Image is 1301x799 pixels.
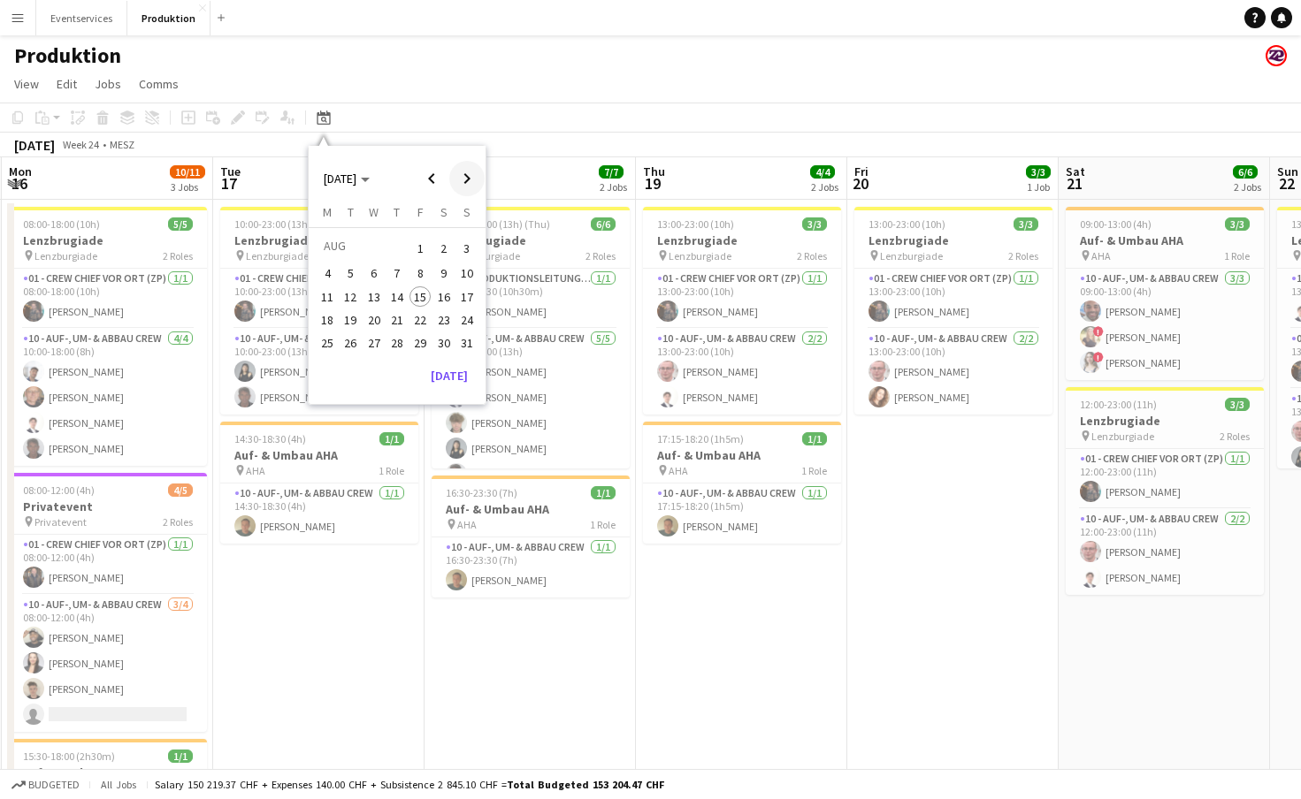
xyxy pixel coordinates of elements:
[1220,430,1250,443] span: 2 Roles
[220,207,418,415] app-job-card: 10:00-23:00 (13h)3/3Lenzbrugiade Lenzburgiade2 Roles01 - Crew Chief vor Ort (ZP)1/110:00-23:00 (1...
[9,498,207,514] h3: Privatevent
[432,207,630,468] div: 11:00-00:00 (13h) (Thu)6/6Lenzbrugiade Lenzburgiade2 Roles00 - Produktionsleitung vor Ort (ZP)1/1...
[1027,180,1050,194] div: 1 Job
[234,217,311,231] span: 10:00-23:00 (13h)
[409,234,432,262] button: 01-08-2025
[1008,249,1038,263] span: 2 Roles
[9,595,207,732] app-card-role: 10 - Auf-, Um- & Abbau Crew3/408:00-12:00 (4h)[PERSON_NAME][PERSON_NAME][PERSON_NAME]
[386,332,408,354] span: 28
[585,249,616,263] span: 2 Roles
[379,464,404,477] span: 1 Role
[432,501,630,517] h3: Auf- & Umbau AHA
[432,232,630,248] h3: Lenzbrugiade
[127,1,210,35] button: Produktion
[409,236,431,261] span: 1
[643,232,841,248] h3: Lenzbrugiade
[9,164,32,179] span: Mon
[1066,449,1264,509] app-card-role: 01 - Crew Chief vor Ort (ZP)1/112:00-23:00 (11h)[PERSON_NAME]
[852,173,869,194] span: 20
[9,473,207,732] app-job-card: 08:00-12:00 (4h)4/5Privatevent Privatevent2 Roles01 - Crew Chief vor Ort (ZP)1/108:00-12:00 (4h)[...
[1066,387,1264,595] app-job-card: 12:00-23:00 (11h)3/3Lenzbrugiade Lenzburgiade2 Roles01 - Crew Chief vor Ort (ZP)1/112:00-23:00 (1...
[432,537,630,597] app-card-role: 10 - Auf-, Um- & Abbau Crew1/116:30-23:30 (7h)[PERSON_NAME]
[6,173,32,194] span: 16
[1080,398,1157,411] span: 12:00-23:00 (11h)
[341,309,362,331] span: 19
[168,217,193,231] span: 5/5
[23,217,100,231] span: 08:00-18:00 (10h)
[409,286,431,308] span: 15
[1014,217,1038,231] span: 3/3
[591,217,616,231] span: 6/6
[1066,207,1264,380] div: 09:00-13:00 (4h)3/3Auf- & Umbau AHA AHA1 Role10 - Auf-, Um- & Abbau Crew3/309:00-13:00 (4h)[PERSO...
[168,750,193,763] span: 1/1
[432,262,455,285] button: 09-08-2025
[386,262,409,285] button: 07-08-2025
[455,308,478,331] button: 24-08-2025
[316,308,339,331] button: 18-08-2025
[433,236,455,261] span: 2
[323,204,332,220] span: M
[643,422,841,544] app-job-card: 17:15-18:20 (1h5m)1/1Auf- & Umbau AHA AHA1 Role10 - Auf-, Um- & Abbau Crew1/117:15-18:20 (1h5m)[P...
[163,515,193,529] span: 2 Roles
[643,483,841,544] app-card-role: 10 - Auf-, Um- & Abbau Crew1/117:15-18:20 (1h5m)[PERSON_NAME]
[168,483,193,497] span: 4/5
[409,262,432,285] button: 08-08-2025
[1093,352,1104,362] span: !
[171,180,204,194] div: 3 Jobs
[590,518,616,531] span: 1 Role
[432,234,455,262] button: 02-08-2025
[801,464,827,477] span: 1 Role
[433,309,455,331] span: 23
[339,285,362,308] button: 12-08-2025
[643,164,665,179] span: Thu
[110,138,134,151] div: MESZ
[409,309,431,331] span: 22
[220,329,418,415] app-card-role: 10 - Auf-, Um- & Abbau Crew2/210:00-23:00 (13h)[PERSON_NAME][PERSON_NAME]
[880,249,943,263] span: Lenzburgiade
[363,331,386,354] button: 27-08-2025
[317,163,377,194] button: Choose month and year
[456,263,478,285] span: 10
[433,286,455,308] span: 16
[394,204,400,220] span: T
[1066,509,1264,595] app-card-role: 10 - Auf-, Um- & Abbau Crew2/212:00-23:00 (11h)[PERSON_NAME][PERSON_NAME]
[1026,165,1051,179] span: 3/3
[432,285,455,308] button: 16-08-2025
[220,269,418,329] app-card-role: 01 - Crew Chief vor Ort (ZP)1/110:00-23:00 (13h)[PERSON_NAME]
[802,217,827,231] span: 3/3
[317,263,338,285] span: 4
[456,236,478,261] span: 3
[810,165,835,179] span: 4/4
[50,72,84,95] a: Edit
[657,432,744,445] span: 17:15-18:20 (1h5m)
[802,432,827,445] span: 1/1
[386,308,409,331] button: 21-08-2025
[23,750,115,763] span: 15:30-18:00 (2h30m)
[432,476,630,597] app-job-card: 16:30-23:30 (7h)1/1Auf- & Umbau AHA AHA1 Role10 - Auf-, Um- & Abbau Crew1/116:30-23:30 (7h)[PERSO...
[869,217,945,231] span: 13:00-23:00 (10h)
[9,775,82,795] button: Budgeted
[218,173,241,194] span: 17
[341,332,362,354] span: 26
[457,249,520,263] span: Lenzburgiade
[379,432,404,445] span: 1/1
[643,207,841,415] app-job-card: 13:00-23:00 (10h)3/3Lenzbrugiade Lenzburgiade2 Roles01 - Crew Chief vor Ort (ZP)1/113:00-23:00 (1...
[316,285,339,308] button: 11-08-2025
[446,486,517,499] span: 16:30-23:30 (7h)
[316,262,339,285] button: 04-08-2025
[369,204,379,220] span: W
[386,309,408,331] span: 21
[88,72,128,95] a: Jobs
[95,76,121,92] span: Jobs
[220,422,418,544] div: 14:30-18:30 (4h)1/1Auf- & Umbau AHA AHA1 Role10 - Auf-, Um- & Abbau Crew1/114:30-18:30 (4h)[PERSO...
[246,464,265,477] span: AHA
[132,72,186,95] a: Comms
[1091,249,1111,263] span: AHA
[341,286,362,308] span: 12
[669,249,731,263] span: Lenzburgiade
[57,76,77,92] span: Edit
[854,269,1052,329] app-card-role: 01 - Crew Chief vor Ort (ZP)1/113:00-23:00 (10h)[PERSON_NAME]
